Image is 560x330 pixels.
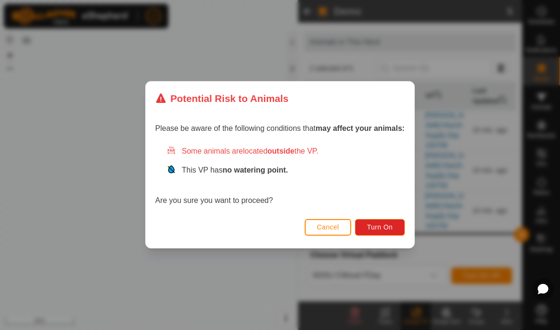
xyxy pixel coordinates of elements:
[155,146,405,207] div: Are you sure you want to proceed?
[243,147,318,156] span: located the VP.
[182,166,288,174] span: This VP has
[155,91,289,106] div: Potential Risk to Animals
[223,166,288,174] strong: no watering point.
[317,224,339,231] span: Cancel
[367,224,393,231] span: Turn On
[268,147,295,156] strong: outside
[305,219,352,236] button: Cancel
[167,146,405,157] div: Some animals are
[316,125,405,133] strong: may affect your animals:
[355,219,405,236] button: Turn On
[155,125,405,133] span: Please be aware of the following conditions that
